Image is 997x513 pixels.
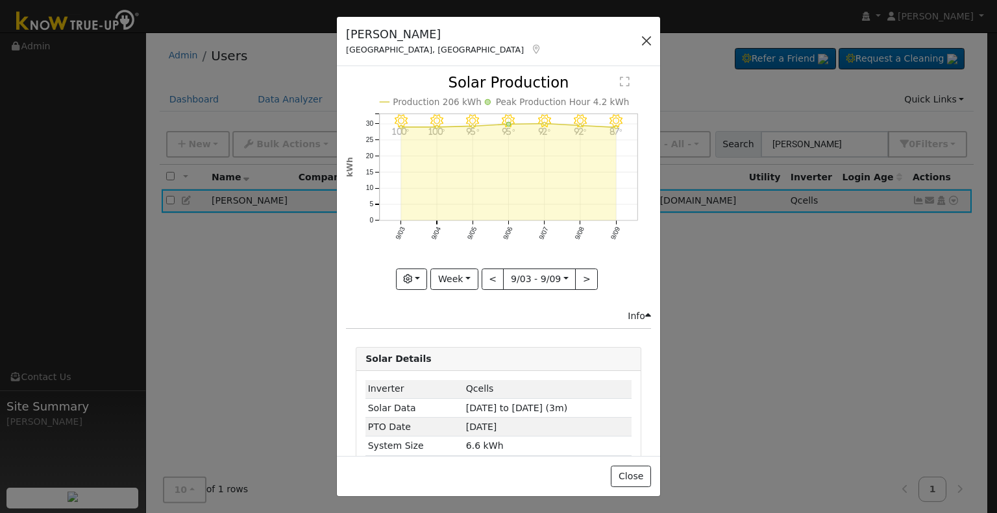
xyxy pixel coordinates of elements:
a: Map [530,44,542,54]
i: 9/09 - Clear [609,115,622,128]
p: 92° [569,128,592,136]
circle: onclick="" [400,126,402,128]
td: Solar Data [365,399,463,418]
text: 25 [366,136,374,143]
circle: onclick="" [436,126,438,128]
strong: Solar Details [365,353,431,364]
text: 10 [366,185,374,192]
text:  [620,76,630,87]
button: > [575,268,598,291]
text: 30 [366,121,374,128]
button: 9/03 - 9/09 [503,268,576,291]
text: 5 [370,201,374,208]
i: 9/05 - Clear [466,115,479,128]
text: 20 [366,152,374,160]
text: 9/03 [395,226,407,241]
circle: onclick="" [471,125,474,128]
text: 9/08 [574,226,586,241]
span: ID: 1457, authorized: 07/31/25 [466,383,494,394]
p: 92° [533,128,556,136]
text: 9/05 [466,226,478,241]
text: 0 [370,217,374,224]
i: 9/03 - Clear [395,115,408,128]
p: 95° [497,128,520,136]
td: Storage Size [365,455,463,474]
i: 9/06 - Clear [502,115,515,128]
circle: onclick="" [579,125,582,127]
text: 9/06 [502,226,514,241]
p: 100° [425,128,449,136]
text: 9/04 [430,226,443,241]
p: 95° [461,128,484,136]
i: 9/07 - Clear [538,115,551,128]
text: 15 [366,169,374,176]
button: < [482,268,504,291]
div: Info [628,309,651,323]
td: Inverter [365,380,463,399]
text: Production 206 kWh [393,97,482,108]
i: 9/04 - Clear [430,115,443,128]
td: PTO Date [365,418,463,436]
circle: onclick="" [615,126,617,129]
span: [DATE] to [DATE] (3m) [466,403,567,413]
text: Peak Production Hour 4.2 kWh [496,97,630,108]
circle: onclick="" [506,123,510,126]
i: 9/08 - Clear [574,115,587,128]
button: Close [611,466,650,488]
text: 9/09 [609,226,622,241]
text: 9/07 [537,226,550,241]
button: Week [430,268,478,291]
td: System Size [365,436,463,455]
span: 6.6 kWh [466,440,504,451]
circle: onclick="" [543,123,546,125]
h5: [PERSON_NAME] [346,26,542,43]
p: 100° [389,128,413,136]
p: 87° [604,128,628,136]
span: [DATE] [466,422,497,432]
text: Solar Production [449,74,569,91]
text: kWh [345,158,354,178]
span: [GEOGRAPHIC_DATA], [GEOGRAPHIC_DATA] [346,45,524,54]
